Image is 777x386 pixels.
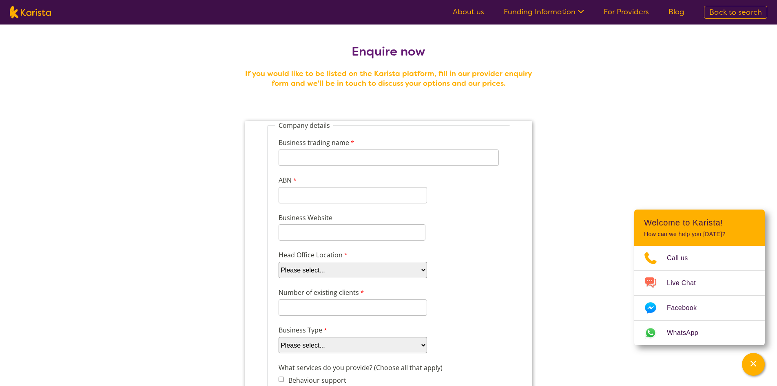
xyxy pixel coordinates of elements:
[37,254,203,266] label: What services do you provide? (Choose all that apply)
[37,191,185,207] input: Number of existing clients
[667,277,706,289] span: Live Chat
[669,7,684,17] a: Blog
[644,231,755,238] p: How can we help you [DATE]?
[242,69,536,88] h4: If you would like to be listed on the Karista platform, fill in our provider enquiry form and we'...
[44,320,106,329] label: Exercise physiology
[37,78,185,95] input: ABN
[667,327,708,339] span: WhatsApp
[37,29,114,41] label: Business trading name
[10,6,51,18] img: Karista logo
[44,359,131,368] label: NDIS Support Coordination
[44,280,82,289] label: Counselling
[44,373,97,382] label: Nursing services
[37,179,124,191] label: Number of existing clients
[704,6,767,19] a: Back to search
[634,210,765,345] div: Channel Menu
[37,41,257,57] input: Business trading name
[44,333,108,342] label: Home Care Package
[37,104,145,116] label: Business Website
[667,252,698,264] span: Call us
[44,293,72,302] label: Dietitian
[644,218,755,228] h2: Welcome to Karista!
[37,67,57,78] label: ABN
[44,267,104,276] label: Behaviour support
[453,7,484,17] a: About us
[37,228,185,245] select: Business Type
[709,7,762,17] span: Back to search
[604,7,649,17] a: For Providers
[742,353,765,376] button: Channel Menu
[242,44,536,59] h2: Enquire now
[667,302,706,314] span: Facebook
[634,246,765,345] ul: Choose channel
[33,12,91,21] legend: Company details
[44,346,119,355] label: NDIS Plan management
[37,153,185,170] select: Head Office Location
[44,307,124,316] label: Domestic and home help
[37,216,116,228] label: Business Type
[37,116,184,132] input: Business Website
[37,141,116,153] label: Head Office Location
[504,7,584,17] a: Funding Information
[634,321,765,345] a: Web link opens in a new tab.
